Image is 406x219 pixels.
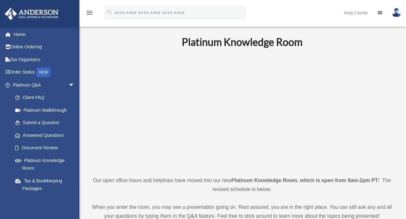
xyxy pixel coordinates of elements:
[4,66,84,79] a: Order StatusNEW
[86,11,93,17] a: menu
[9,104,84,117] a: Platinum Walkthrough
[9,91,84,104] a: Client FAQ
[91,176,393,194] p: Our open office hours and helplines have moved into our new ! The revised schedule is below.
[4,41,84,53] a: Online Ordering
[9,142,84,154] a: Document Review
[9,117,84,129] a: Submit a Question
[182,36,302,48] b: Platinum Knowledge Room
[37,67,51,77] div: NEW
[4,53,84,66] a: Tax Organizers
[9,174,84,195] a: Tax & Bookkeeping Packages
[147,57,337,164] iframe: 231110_Toby_KnowledgeRoom
[86,9,93,17] i: menu
[3,8,60,20] img: Anderson Advisors Platinum Portal
[392,8,401,17] img: User Pic
[4,79,84,91] a: Platinum Q&Aarrow_drop_down
[231,178,378,183] strong: Platinum Knowledge Room, which is open from 9am-2pm PT
[4,28,84,41] a: Home
[9,154,81,174] a: Platinum Knowledge Room
[106,9,113,16] i: search
[68,79,81,92] span: arrow_drop_down
[9,129,84,142] a: Answered Questions
[9,195,84,208] a: Land Trust & Deed Forum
